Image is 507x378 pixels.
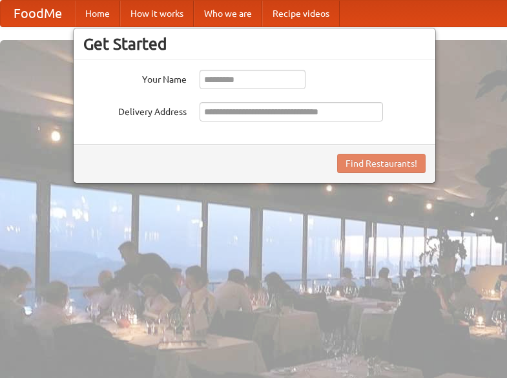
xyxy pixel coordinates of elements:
[1,1,75,26] a: FoodMe
[194,1,262,26] a: Who we are
[120,1,194,26] a: How it works
[83,34,426,54] h3: Get Started
[83,70,187,86] label: Your Name
[75,1,120,26] a: Home
[83,102,187,118] label: Delivery Address
[262,1,340,26] a: Recipe videos
[337,154,426,173] button: Find Restaurants!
